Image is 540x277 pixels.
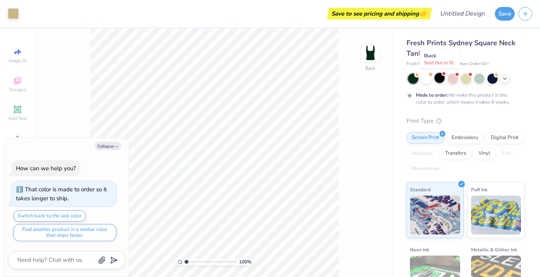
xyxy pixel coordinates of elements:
img: Puff Ink [471,196,521,235]
div: Digital Print [486,132,524,144]
div: Print Type [406,116,524,125]
button: Collapse [95,142,121,150]
div: Vinyl [473,148,495,159]
div: Save to see pricing and shipping [329,8,430,19]
div: Foil [498,148,516,159]
img: Standard [410,196,460,235]
button: Switch back to the last color [13,210,86,222]
div: Embroidery [447,132,484,144]
span: Neon Ink [410,245,429,254]
div: Screen Print [406,132,444,144]
div: Rhinestones [406,163,444,175]
span: Minimum Order: 50 + [450,61,489,67]
div: Applique [406,148,438,159]
input: Untitled Design [434,6,491,21]
span: 100 % [239,258,252,265]
span: Fresh Prints Sydney Square Neck Tank Top [406,38,515,58]
div: How can we help you? [16,164,76,172]
strong: Made to order: [416,92,448,98]
span: Add Text [8,115,27,122]
span: 👉 [419,9,427,18]
span: Fresh Prints [406,61,429,67]
button: Save [495,7,515,21]
div: Back [365,65,375,72]
span: Designs [9,86,26,93]
div: Black [420,50,460,68]
button: Find another product in a similar color that ships faster [13,224,116,241]
div: We make this product in this color to order, which means it takes 8 weeks. [416,92,512,106]
span: Puff Ink [471,185,487,194]
span: Metallic & Glitter Ink [471,245,517,254]
div: That color is made to order so it takes longer to ship. [16,185,107,202]
span: Image AI [9,58,27,64]
img: Back [362,45,378,61]
div: Transfers [440,148,471,159]
span: Sold Out in XL [424,60,455,66]
span: Standard [410,185,431,194]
